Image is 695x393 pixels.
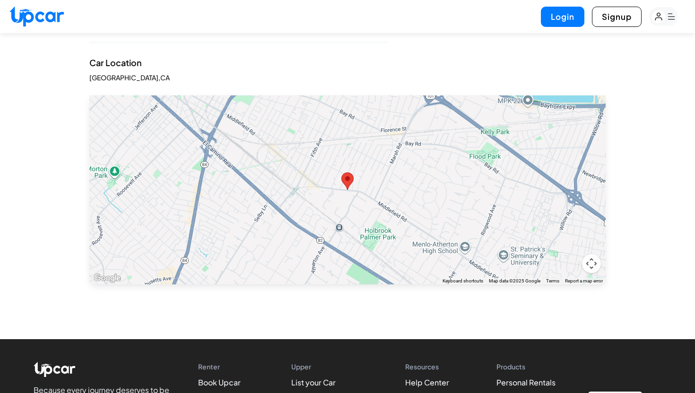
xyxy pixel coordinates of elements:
h4: Renter [198,362,260,371]
a: Report a map error [565,278,603,283]
a: Help Center [405,377,449,387]
a: Terms (opens in new tab) [546,278,559,283]
button: Keyboard shortcuts [443,278,483,284]
img: Upcar Logo [9,6,64,26]
h2: [GEOGRAPHIC_DATA] , CA [89,73,170,82]
img: Upcar Logo [34,362,75,377]
h3: Car Location [89,59,142,67]
a: Book Upcar [198,377,241,387]
a: Personal Rentals [496,377,556,387]
h4: Products [496,362,556,371]
button: Map camera controls [582,254,601,273]
button: Login [541,7,584,27]
span: Map data ©2025 Google [489,278,540,283]
a: List your Car [291,377,336,387]
img: Google [92,272,123,284]
div: Tesla Model S 2024 [341,172,354,190]
h4: Upper [291,362,374,371]
button: Signup [592,7,642,27]
h4: Resources [405,362,465,371]
a: Open this area in Google Maps (opens a new window) [92,272,123,284]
